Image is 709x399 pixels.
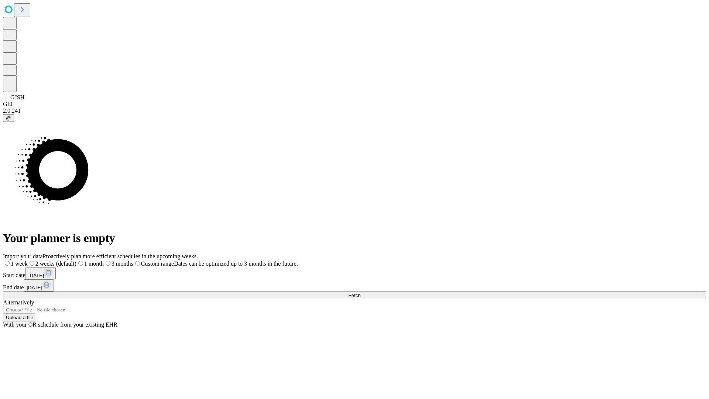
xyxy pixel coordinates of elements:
span: 3 months [112,260,133,267]
button: Upload a file [3,314,36,321]
span: Import your data [3,253,43,259]
div: Start date [3,267,706,279]
input: 3 months [106,261,110,266]
span: Custom range [141,260,174,267]
button: [DATE] [25,267,56,279]
span: Fetch [348,293,360,298]
h1: Your planner is empty [3,231,706,245]
span: 1 month [84,260,104,267]
span: Proactively plan more efficient schedules in the upcoming weeks. [43,253,198,259]
button: Fetch [3,291,706,299]
input: Custom rangeDates can be optimized up to 3 months in the future. [135,261,140,266]
span: [DATE] [27,285,42,290]
span: @ [6,115,11,121]
div: GEI [3,101,706,108]
input: 1 month [78,261,83,266]
button: @ [3,114,14,122]
input: 1 week [5,261,10,266]
span: [DATE] [28,273,44,278]
span: 2 weeks (default) [35,260,76,267]
div: End date [3,279,706,291]
span: Alternatively [3,299,34,306]
button: [DATE] [24,279,54,291]
span: 1 week [11,260,28,267]
div: 2.0.241 [3,108,706,114]
span: GJSH [10,94,24,100]
input: 2 weeks (default) [30,261,34,266]
span: With your OR schedule from your existing EHR [3,321,117,328]
span: Dates can be optimized up to 3 months in the future. [174,260,298,267]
